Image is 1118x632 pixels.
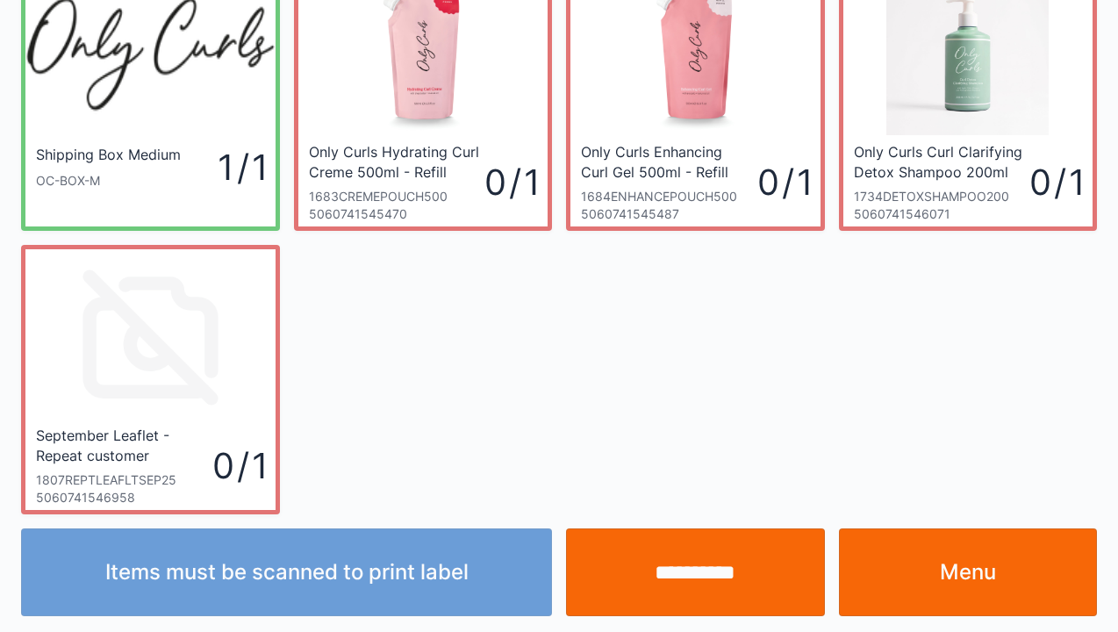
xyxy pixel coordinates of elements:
div: 0 / 1 [757,157,810,207]
div: 0 / 1 [212,441,265,491]
div: 5060741546958 [36,489,212,506]
div: 5060741546071 [854,205,1030,223]
div: 1684ENHANCEPOUCH500 [581,188,757,205]
a: Menu [839,528,1098,616]
div: 1734DETOXSHAMPOO200 [854,188,1030,205]
div: 1683CREMEPOUCH500 [309,188,485,205]
div: 1807REPTLEAFLTSEP25 [36,471,212,489]
div: 0 / 1 [484,157,537,207]
div: OC-BOX-M [36,172,185,190]
div: 5060741545470 [309,205,485,223]
a: September Leaflet - Repeat customer1807REPTLEAFLTSEP2550607415469580 / 1 [21,245,280,514]
div: Only Curls Curl Clarifying Detox Shampoo 200ml [854,142,1026,181]
div: 1 / 1 [185,142,265,192]
div: Shipping Box Medium [36,145,181,165]
div: 5060741545487 [581,205,757,223]
div: 0 / 1 [1029,157,1082,207]
div: September Leaflet - Repeat customer [36,426,208,464]
div: Only Curls Enhancing Curl Gel 500ml - Refill Pouch [581,142,753,181]
div: Only Curls Hydrating Curl Creme 500ml - Refill Pouch [309,142,481,181]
